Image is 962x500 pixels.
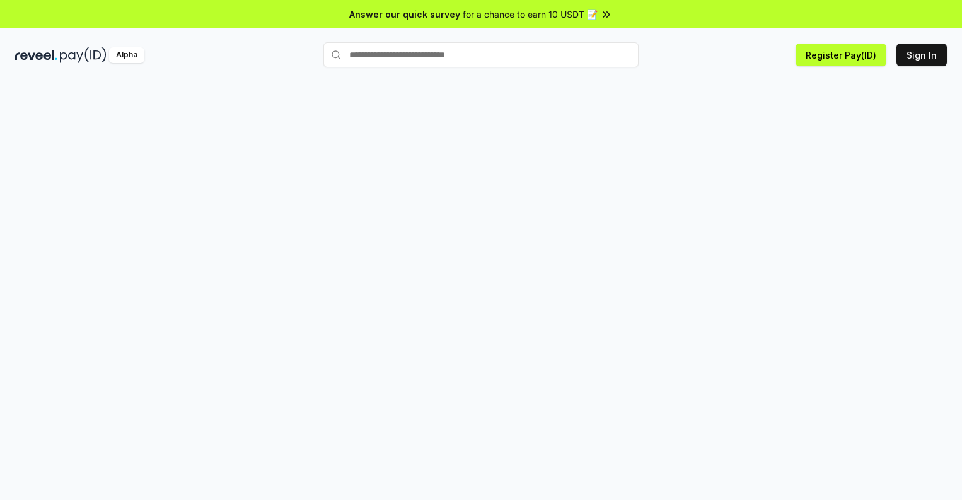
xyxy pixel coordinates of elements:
[796,44,886,66] button: Register Pay(ID)
[60,47,107,63] img: pay_id
[15,47,57,63] img: reveel_dark
[109,47,144,63] div: Alpha
[349,8,460,21] span: Answer our quick survey
[896,44,947,66] button: Sign In
[463,8,598,21] span: for a chance to earn 10 USDT 📝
